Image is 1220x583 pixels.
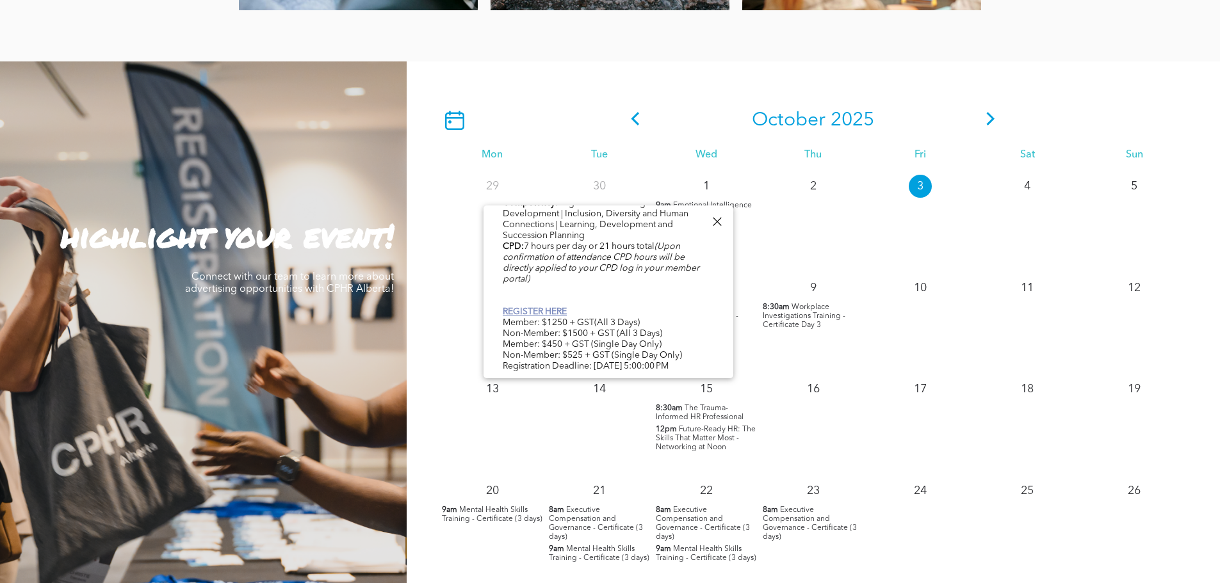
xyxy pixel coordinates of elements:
p: 13 [481,378,504,401]
p: 2 [802,175,825,198]
p: 12 [1123,276,1146,299]
span: Mental Health Skills Training - Certificate (3 days) [656,545,756,562]
p: 22 [695,479,718,502]
p: 23 [802,479,825,502]
span: 8am [763,506,778,515]
span: 8am [549,506,564,515]
span: 8am [656,506,671,515]
p: 17 [909,378,932,401]
p: 14 [588,378,611,401]
p: 5 [1123,175,1146,198]
p: 9 [802,276,825,299]
span: Future-Ready HR: The Skills That Matter Most - Networking at Noon [656,426,756,451]
p: 10 [909,276,932,299]
span: Executive Compensation and Governance - Certificate (3 days) [656,506,750,541]
i: (Upon confirmation of attendance CPD hours will be directly applied to your CPD log in your membe... [503,242,699,284]
b: Competency: [503,198,558,207]
span: The Trauma-Informed HR Professional [656,404,744,421]
p: 18 [1016,378,1039,401]
b: CPD: [503,242,524,251]
p: 21 [588,479,611,502]
p: 30 [588,175,611,198]
span: Emotional Intelligence & Tools for Resilience [656,202,752,218]
span: Workplace Investigations Training - Certificate Day 3 [763,303,845,329]
p: 25 [1016,479,1039,502]
span: 2025 [831,111,874,130]
span: 8:30am [763,303,790,312]
p: 29 [481,175,504,198]
p: 26 [1123,479,1146,502]
span: 9am [549,545,564,554]
strong: highlight your event! [61,212,394,258]
span: Executive Compensation and Governance - Certificate (3 days) [549,506,643,541]
div: Wed [653,149,760,161]
p: 1 [695,175,718,198]
span: 9am [656,545,671,554]
p: 15 [695,378,718,401]
div: Fri [867,149,974,161]
span: Mental Health Skills Training - Certificate (3 days) [442,506,542,523]
span: 9am [442,506,457,515]
span: 9am [656,201,671,210]
div: Thu [760,149,866,161]
a: REGISTER HERE [503,307,567,316]
p: 6 [481,276,504,299]
span: Mental Health Skills Training - Certificate (3 days) [549,545,649,562]
div: Tue [546,149,653,161]
div: Sat [974,149,1081,161]
p: 11 [1016,276,1039,299]
div: Mon [439,149,546,161]
span: Executive Compensation and Governance - Certificate (3 days) [763,506,857,541]
p: 20 [481,479,504,502]
p: 4 [1016,175,1039,198]
p: 3 [909,175,932,198]
span: 8:30am [656,404,683,413]
p: 24 [909,479,932,502]
p: 16 [802,378,825,401]
p: 19 [1123,378,1146,401]
div: Sun [1081,149,1188,161]
span: 12pm [656,425,677,434]
span: Connect with our team to learn more about advertising opportunities with CPHR Alberta! [185,272,394,294]
span: October [752,111,826,130]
